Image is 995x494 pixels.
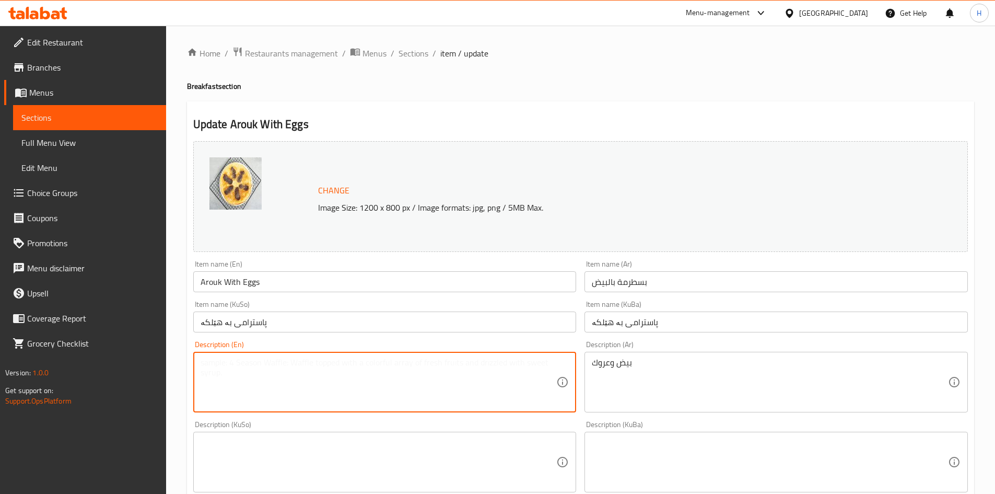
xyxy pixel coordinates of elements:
[13,130,166,155] a: Full Menu View
[4,180,166,205] a: Choice Groups
[27,187,158,199] span: Choice Groups
[27,287,158,300] span: Upsell
[27,212,158,224] span: Coupons
[314,180,354,201] button: Change
[187,81,974,91] h4: Breakfast section
[4,55,166,80] a: Branches
[5,366,31,380] span: Version:
[314,201,871,214] p: Image Size: 1200 x 800 px / Image formats: jpg, png / 5MB Max.
[399,47,428,60] a: Sections
[27,337,158,350] span: Grocery Checklist
[5,384,53,397] span: Get support on:
[27,262,158,274] span: Menu disclaimer
[318,183,349,198] span: Change
[592,358,948,407] textarea: بيض وعروك
[29,86,158,99] span: Menus
[4,30,166,55] a: Edit Restaurant
[4,331,166,356] a: Grocery Checklist
[193,271,577,292] input: Enter name En
[232,47,338,60] a: Restaurants management
[21,162,158,174] span: Edit Menu
[32,366,49,380] span: 1.0.0
[584,312,968,332] input: Enter name KuBa
[4,281,166,306] a: Upsell
[686,7,750,19] div: Menu-management
[245,47,338,60] span: Restaurants management
[350,47,387,60] a: Menus
[225,47,228,60] li: /
[21,111,158,124] span: Sections
[193,312,577,332] input: Enter name KuSo
[13,105,166,130] a: Sections
[432,47,436,60] li: /
[391,47,394,60] li: /
[440,47,488,60] span: item / update
[4,231,166,256] a: Promotions
[27,61,158,74] span: Branches
[5,394,72,408] a: Support.OpsPlatform
[27,312,158,325] span: Coverage Report
[362,47,387,60] span: Menus
[209,157,262,210] img: %D8%A8%D8%A7%D8%B3%D8%B7%D8%B1%D9%85%D9%87_%D8%A8%D8%A7%D9%84%D8%A8%D9%8A%D8%B6638665175458256511...
[4,306,166,331] a: Coverage Report
[799,7,868,19] div: [GEOGRAPHIC_DATA]
[584,271,968,292] input: Enter name Ar
[4,80,166,105] a: Menus
[27,237,158,249] span: Promotions
[13,155,166,180] a: Edit Menu
[193,117,968,132] h2: Update Arouk With Eggs
[342,47,346,60] li: /
[977,7,981,19] span: H
[21,136,158,149] span: Full Menu View
[4,205,166,231] a: Coupons
[187,47,974,60] nav: breadcrumb
[187,47,220,60] a: Home
[27,36,158,49] span: Edit Restaurant
[4,256,166,281] a: Menu disclaimer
